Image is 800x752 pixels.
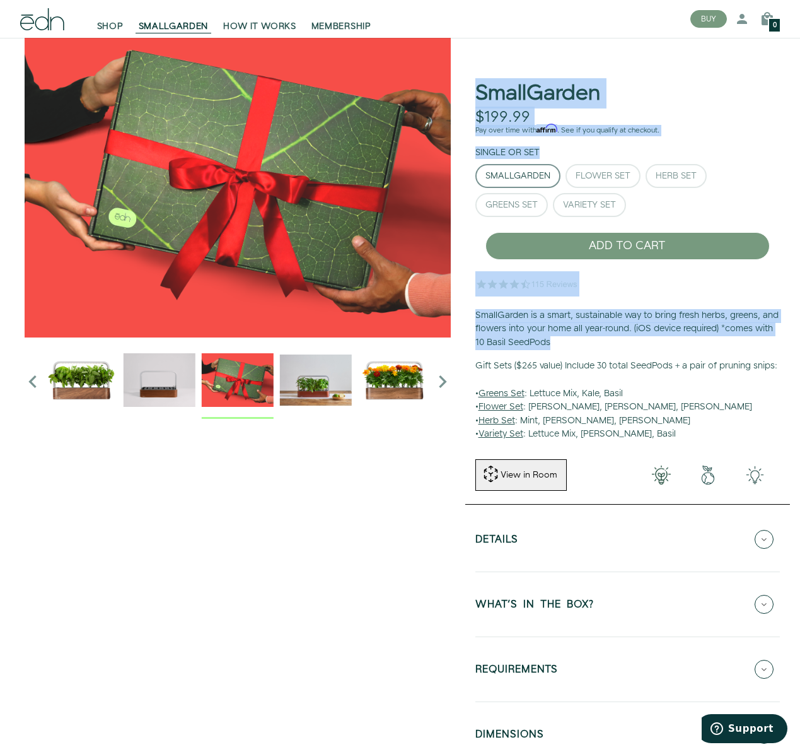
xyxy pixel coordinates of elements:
p: • : Lettuce Mix, Kale, Basil • : [PERSON_NAME], [PERSON_NAME], [PERSON_NAME] • : Mint, [PERSON_NA... [475,360,780,442]
h5: DIMENSIONS [475,729,544,744]
span: HOW IT WORKS [223,20,296,33]
h5: REQUIREMENTS [475,664,558,679]
u: Herb Set [478,414,515,427]
a: HOW IT WORKS [216,5,303,33]
h5: WHAT'S IN THE BOX? [475,599,594,614]
span: SHOP [97,20,124,33]
img: EMAILS_-_Holiday_21_PT1_28_9986b34a-7908-4121-b1c1-9595d1e43abe_1024x.png [202,344,274,416]
span: 0 [773,22,777,29]
img: green-earth.png [685,466,731,485]
div: Herb Set [656,172,697,180]
u: Variety Set [478,428,523,440]
span: Affirm [536,124,557,133]
b: Gift Sets ($265 value) Include 30 total SeedPods + a pair of pruning snips: [475,360,777,372]
u: Greens Set [478,387,525,400]
button: Herb Set [646,164,707,188]
img: 001-light-bulb.png [637,466,684,485]
div: 3 / 6 [202,344,274,419]
div: 2 / 6 [124,344,195,419]
button: BUY [690,10,727,28]
a: MEMBERSHIP [304,5,379,33]
a: SMALLGARDEN [131,5,216,33]
span: MEMBERSHIP [311,20,371,33]
img: edn-smallgarden-tech.png [731,466,778,485]
h1: SmallGarden [475,82,600,105]
button: Flower Set [565,164,641,188]
u: Flower Set [478,401,523,413]
div: View in Room [499,469,559,481]
div: 1 / 6 [45,344,117,419]
a: SHOP [90,5,131,33]
div: Variety Set [563,201,616,209]
img: edn-smallgarden-mixed-herbs-table-product-2000px_1024x.jpg [280,344,352,416]
img: 4.5 star rating [475,271,579,297]
div: Greens Set [485,201,538,209]
span: SMALLGARDEN [139,20,209,33]
div: $199.99 [475,109,530,127]
div: 4 / 6 [280,344,352,419]
label: Single or Set [475,146,540,159]
div: SmallGarden [485,172,550,180]
img: EMAILS_-_Holiday_21_PT1_28_9986b34a-7908-4121-b1c1-9595d1e43abe_4096x.png [20,22,455,338]
button: REQUIREMENTS [475,647,780,691]
div: 5 / 6 [358,344,430,419]
button: Variety Set [553,193,626,217]
i: Previous slide [20,369,45,394]
img: edn-smallgarden-marigold-hero-SLV-2000px_1024x.png [358,344,430,416]
button: SmallGarden [475,164,560,188]
button: WHAT'S IN THE BOX? [475,582,780,626]
h5: Details [475,534,518,549]
p: SmallGarden is a smart, sustainable way to bring fresh herbs, greens, and flowers into your home ... [475,309,780,350]
div: Flower Set [576,172,630,180]
button: Details [475,517,780,561]
iframe: Opens a widget where you can find more information [702,714,787,746]
button: Greens Set [475,193,548,217]
i: Next slide [430,369,455,394]
button: ADD TO CART [485,232,770,260]
img: Official-EDN-SMALLGARDEN-HERB-HERO-SLV-2000px_1024x.png [45,344,117,416]
div: 3 / 6 [20,22,455,338]
p: Pay over time with . See if you qualify at checkout. [475,125,780,136]
img: edn-trim-basil.2021-09-07_14_55_24_1024x.gif [124,344,195,416]
button: View in Room [475,459,567,491]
